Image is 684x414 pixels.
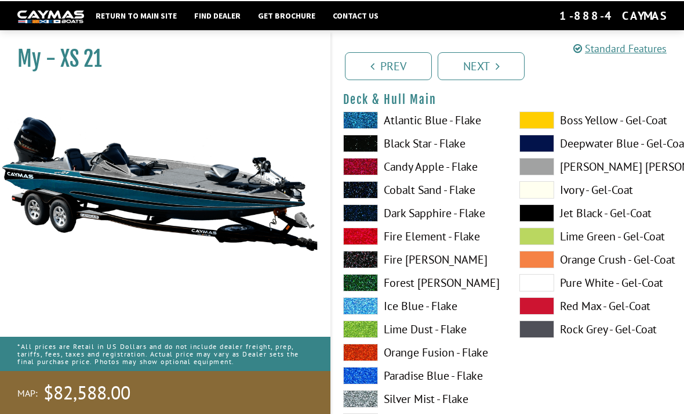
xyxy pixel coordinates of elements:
[519,134,672,151] label: Deepwater Blue - Gel-Coat
[573,41,667,54] a: Standard Features
[519,157,672,174] label: [PERSON_NAME] [PERSON_NAME] - Gel-Coat
[343,273,496,290] label: Forest [PERSON_NAME]
[17,336,313,370] p: *All prices are Retail in US Dollars and do not include dealer freight, prep, tariffs, fees, taxe...
[559,7,667,22] div: 1-888-4CAYMAS
[519,110,672,128] label: Boss Yellow - Gel-Coat
[17,386,38,398] span: MAP:
[343,134,496,151] label: Black Star - Flake
[345,51,432,79] a: Prev
[519,226,672,244] label: Lime Green - Gel-Coat
[343,91,672,106] h4: Deck & Hull Main
[17,45,301,71] h1: My - XS 21
[17,9,84,21] img: white-logo-c9c8dbefe5ff5ceceb0f0178aa75bf4bb51f6bca0971e226c86eb53dfe498488.png
[438,51,525,79] a: Next
[327,7,384,22] a: Contact Us
[343,250,496,267] label: Fire [PERSON_NAME]
[188,7,246,22] a: Find Dealer
[519,273,672,290] label: Pure White - Gel-Coat
[519,296,672,314] label: Red Max - Gel-Coat
[343,157,496,174] label: Candy Apple - Flake
[343,296,496,314] label: Ice Blue - Flake
[252,7,321,22] a: Get Brochure
[343,226,496,244] label: Fire Element - Flake
[90,7,183,22] a: Return to main site
[519,180,672,197] label: Ivory - Gel-Coat
[343,343,496,360] label: Orange Fusion - Flake
[519,203,672,221] label: Jet Black - Gel-Coat
[343,319,496,337] label: Lime Dust - Flake
[519,250,672,267] label: Orange Crush - Gel-Coat
[343,203,496,221] label: Dark Sapphire - Flake
[519,319,672,337] label: Rock Grey - Gel-Coat
[343,389,496,406] label: Silver Mist - Flake
[343,180,496,197] label: Cobalt Sand - Flake
[343,110,496,128] label: Atlantic Blue - Flake
[343,366,496,383] label: Paradise Blue - Flake
[342,49,684,79] ul: Pagination
[43,380,130,404] span: $82,588.00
